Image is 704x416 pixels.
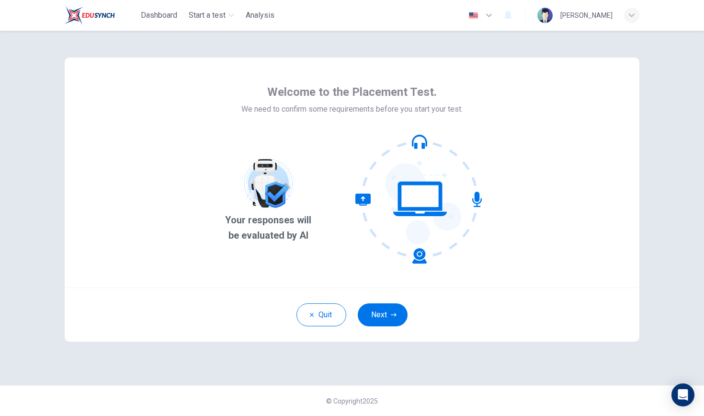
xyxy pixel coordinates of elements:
[241,104,463,115] span: We need to confirm some requirements before you start your test.
[137,7,181,24] button: Dashboard
[537,8,553,23] img: Profile picture
[65,6,115,25] img: Rosedale logo
[242,7,278,24] button: Analysis
[560,10,613,21] div: [PERSON_NAME]
[141,10,177,21] span: Dashboard
[65,6,137,25] a: Rosedale logo
[326,397,378,405] span: © Copyright 2025
[358,303,408,326] button: Next
[239,155,297,212] img: AI picture
[296,303,346,326] button: Quit
[267,84,437,100] span: Welcome to the Placement Test.
[467,12,479,19] img: en
[246,10,274,21] span: Analysis
[189,10,226,21] span: Start a test
[185,7,238,24] button: Start a test
[220,212,317,243] span: Your responses will be evaluated by AI
[671,383,694,406] div: Open Intercom Messenger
